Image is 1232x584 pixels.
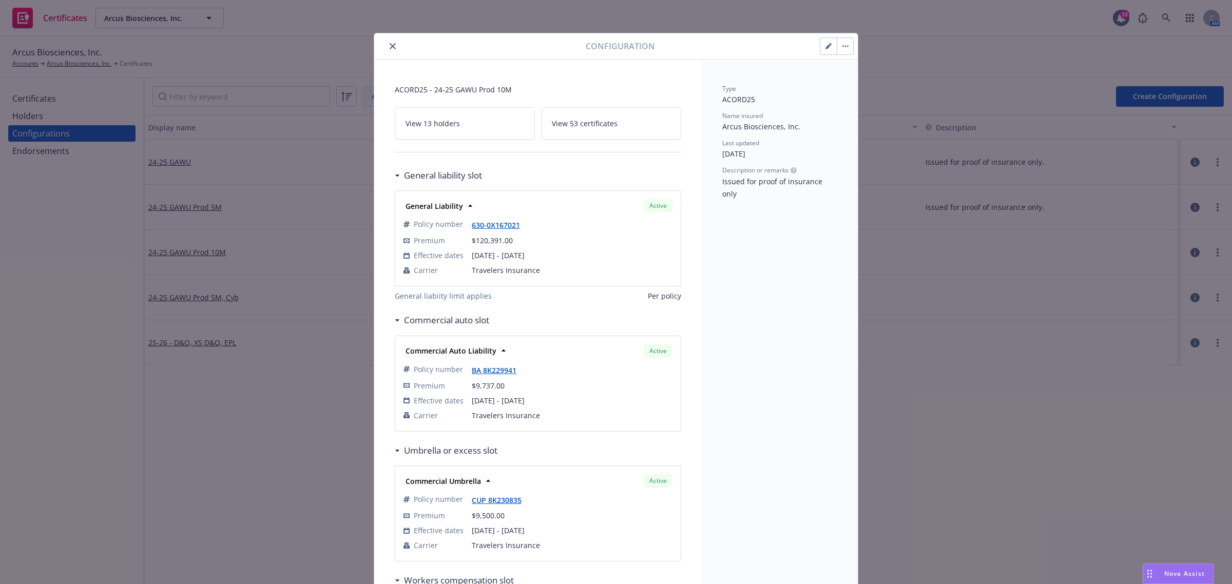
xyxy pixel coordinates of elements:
span: View 53 certificates [552,118,618,129]
span: General liabiity limit applies [395,290,492,301]
span: ACORD25 [722,94,755,104]
span: Policy number [414,219,463,229]
span: Premium [414,235,445,246]
h3: General liability slot [404,169,482,182]
span: Effective dates [414,250,464,261]
div: Drag to move [1143,564,1156,583]
span: Travelers Insurance [472,540,672,551]
span: Active [648,476,668,485]
div: General liability slot [395,169,482,182]
span: Nova Assist [1164,569,1205,578]
span: View 13 holders [406,118,460,129]
span: [DATE] [722,149,745,159]
button: Nova Assist [1143,563,1214,584]
span: Effective dates [414,525,464,536]
a: View 13 holders [395,107,535,140]
span: [DATE] - [DATE] [472,525,672,536]
span: Last updated [722,139,759,147]
span: Active [648,201,668,210]
span: Active [648,346,668,356]
span: BA 8K229941 [472,364,525,376]
span: Configuration [586,40,655,52]
span: Effective dates [414,395,464,406]
a: View 53 certificates [541,107,681,140]
span: Travelers Insurance [472,410,672,421]
span: Issued for proof of insurance only [722,177,824,199]
span: ACORD25 - 24-25 GAWU Prod 10M [395,84,681,95]
strong: Commercial Auto Liability [406,346,496,356]
span: Policy number [414,494,463,504]
span: Travelers Insurance [472,265,672,276]
a: 630-0X167021 [472,220,528,230]
span: Policy number [414,364,463,375]
span: Name insured [722,111,763,120]
button: close [387,40,399,52]
span: Carrier [414,410,438,421]
span: Type [722,84,736,93]
span: Premium [414,510,445,521]
span: [DATE] - [DATE] [472,395,672,406]
div: Commercial auto slot [395,314,489,327]
h3: Umbrella or excess slot [404,444,497,457]
span: Arcus Biosciences, Inc. [722,122,800,131]
span: $9,500.00 [472,511,505,520]
strong: General Liability [406,201,463,211]
span: [DATE] - [DATE] [472,250,672,261]
span: $9,737.00 [472,381,505,391]
strong: Commercial Umbrella [406,476,481,486]
span: Carrier [414,540,438,551]
span: 630-0X167021 [472,219,528,230]
h3: Commercial auto slot [404,314,489,327]
div: Umbrella or excess slot [395,444,497,457]
span: Carrier [414,265,438,276]
span: Premium [414,380,445,391]
a: BA 8K229941 [472,365,525,375]
a: CUP 8K230835 [472,495,530,505]
span: Description or remarks [722,166,788,174]
span: Per policy [648,290,681,301]
span: CUP 8K230835 [472,494,530,505]
span: $120,391.00 [472,236,513,245]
